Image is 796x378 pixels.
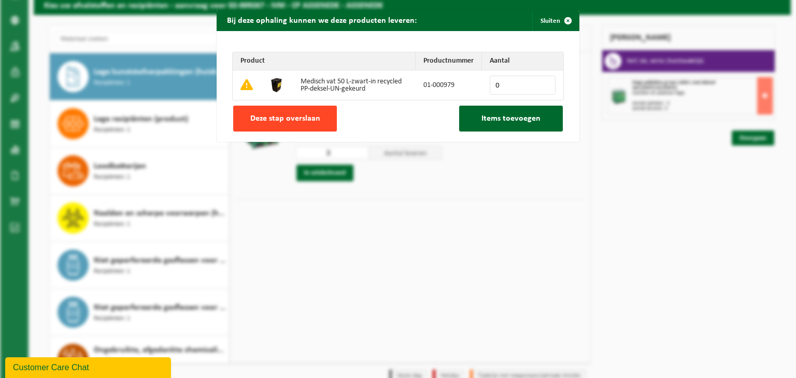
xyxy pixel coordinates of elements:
th: Product [233,52,416,70]
th: Productnummer [416,52,482,70]
h2: Bij deze ophaling kunnen we deze producten leveren: [217,10,427,30]
td: 01-000979 [416,70,482,100]
th: Aantal [482,52,563,70]
span: Items toevoegen [481,114,541,123]
img: 01-000979 [268,76,285,93]
button: Deze stap overslaan [233,106,337,132]
button: Sluiten [532,10,578,31]
button: Items toevoegen [459,106,563,132]
span: Deze stap overslaan [250,114,320,123]
iframe: chat widget [5,355,173,378]
td: Medisch vat 50 L-zwart-in recycled PP-deksel-UN-gekeurd [293,70,416,100]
